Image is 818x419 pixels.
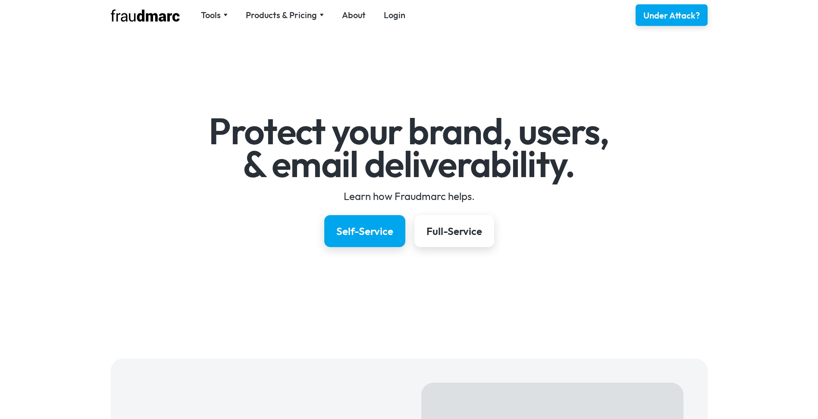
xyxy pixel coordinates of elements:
div: Full-Service [426,224,482,238]
div: Tools [201,9,228,21]
div: Products & Pricing [246,9,317,21]
h1: Protect your brand, users, & email deliverability. [159,115,659,180]
a: Under Attack? [636,4,708,26]
a: Full-Service [414,215,494,247]
div: Products & Pricing [246,9,324,21]
div: Learn how Fraudmarc helps. [159,189,659,203]
a: About [342,9,366,21]
div: Self-Service [336,224,393,238]
a: Login [384,9,405,21]
div: Tools [201,9,221,21]
a: Self-Service [324,215,405,247]
div: Under Attack? [643,10,700,22]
